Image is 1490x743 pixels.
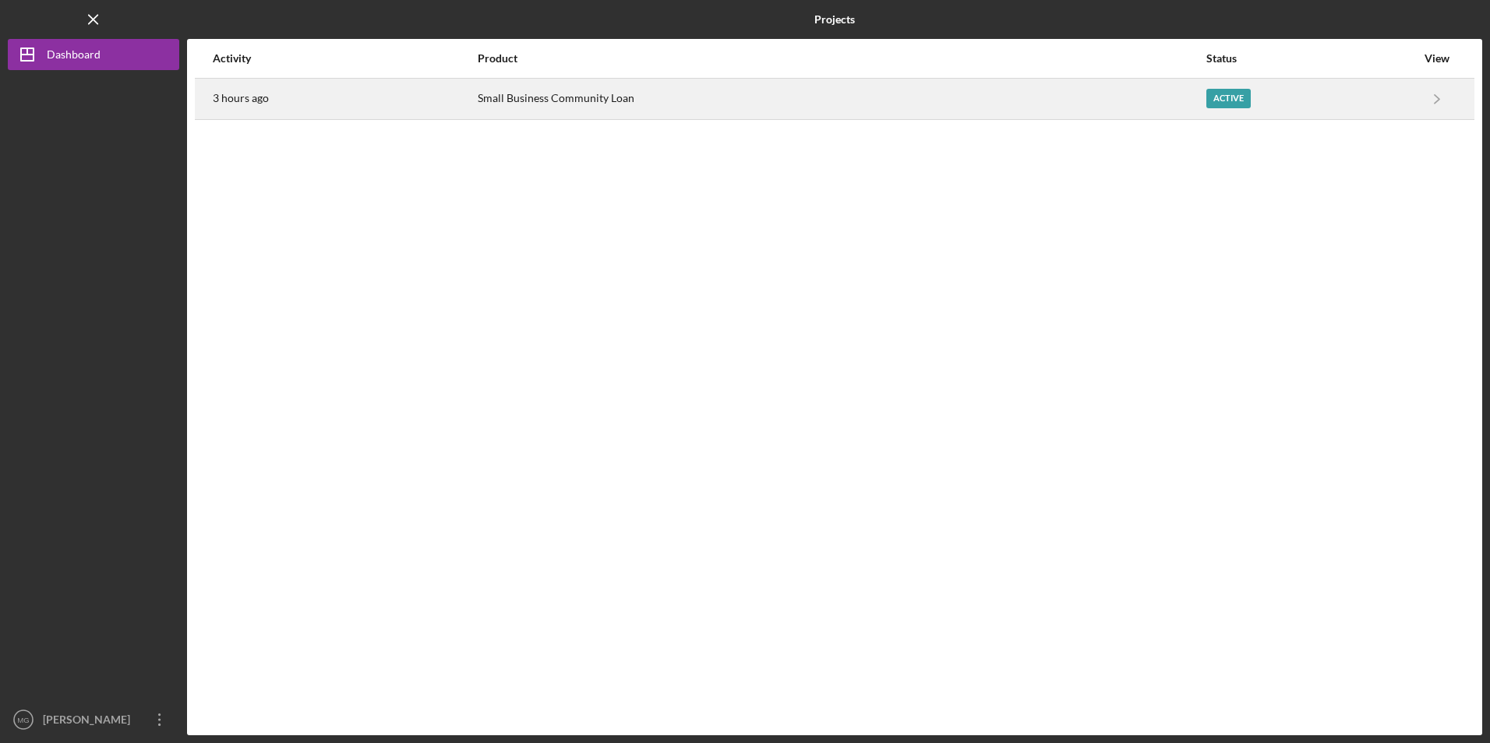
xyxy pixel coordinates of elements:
b: Projects [814,13,855,26]
div: Product [478,52,1204,65]
button: Dashboard [8,39,179,70]
div: [PERSON_NAME] [39,704,140,739]
div: Dashboard [47,39,101,74]
time: 2025-09-29 15:00 [213,92,269,104]
div: Active [1206,89,1251,108]
div: Small Business Community Loan [478,79,1204,118]
div: Status [1206,52,1416,65]
button: MG[PERSON_NAME] [8,704,179,735]
div: View [1418,52,1456,65]
text: MG [17,716,29,724]
div: Activity [213,52,476,65]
